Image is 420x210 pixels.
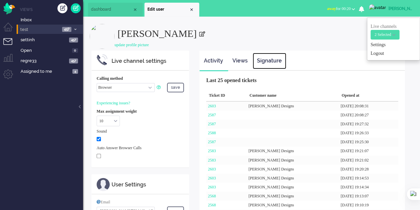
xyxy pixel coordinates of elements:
b: Calling method [97,76,123,81]
li: Supervisor menu [3,54,18,69]
div: Sound [97,129,184,134]
a: [PERSON_NAME] [368,4,413,11]
b: Last 25 opened tickets [206,77,257,83]
a: Experiencing issues? [97,101,130,105]
div: [DATE] 19:27:32 [339,120,398,129]
a: 2587 [208,113,216,117]
a: 2587 [208,140,216,144]
div: [PERSON_NAME] Designs [247,147,339,156]
img: ic_m_profile.svg [97,178,110,191]
div: Live channel settings [112,57,184,65]
a: 2603 [208,185,216,189]
a: Assigned to me 4 [19,67,83,75]
div: User Settings [112,181,184,189]
span: 457 [62,27,71,32]
span: Live channels [371,24,399,37]
a: 2583 [208,158,216,162]
span: regre33 [21,58,67,64]
li: Dashboard [88,3,143,17]
span: 457 [69,58,78,63]
li: awayfor 00:20 [323,2,359,17]
button: awayfor 00:20 [323,4,359,14]
div: Auto Answer Browser Calls [97,145,184,151]
span: test [19,27,60,33]
a: Activity [200,53,227,69]
span: 0 [72,48,78,53]
li: Views [20,7,83,12]
span: for 00:20 [327,6,351,11]
span: dashboard [91,7,132,12]
img: profilePicture [90,24,115,49]
div: Customer name [247,90,339,102]
a: Open 0 [19,47,83,54]
img: ic_m_phone_settings.svg [97,54,108,65]
div: [PERSON_NAME] Designs [247,174,339,183]
li: user28 [144,3,199,17]
a: 2603 [208,167,216,171]
div: Close tab [132,7,138,12]
span: Edit user [147,7,189,12]
a: Signature [253,53,286,69]
a: 2587 [208,122,216,126]
span: Assigned to me [21,68,70,75]
a: update profile picture [115,43,149,47]
a: regre33 457 [19,57,83,64]
a: Omnidesk [3,4,15,9]
div: Close tab [189,7,194,12]
span: Inbox [21,17,83,23]
a: Views [228,53,252,69]
span: settinh [21,37,67,43]
span: Open [21,48,70,54]
li: Admin menu [3,69,18,84]
span: 4 [72,69,78,74]
a: 2568 [208,194,216,198]
div: [DATE] 19:21:02 [339,156,398,165]
a: 2603 [208,104,216,108]
div: [DATE] 19:14:34 [339,183,398,192]
img: avatar [369,4,386,11]
div: [DATE] 20:08:27 [339,111,398,120]
div: [PERSON_NAME] [388,5,413,12]
div: [PERSON_NAME] Designs [247,102,339,111]
div: [DATE] 19:14:53 [339,174,398,183]
a: 2568 [208,203,216,207]
li: Tickets menu [3,38,18,53]
div: Ticket ID [206,90,247,102]
a: Quick Ticket [71,3,81,13]
span: 457 [69,38,78,43]
button: 2 Selected [371,30,399,40]
div: [DATE] 19:25:30 [339,138,398,147]
a: 2603 [208,176,216,180]
a: 2583 [208,149,216,153]
div: [DATE] 19:10:19 [339,201,398,210]
a: 2588 [208,131,216,135]
div: Opened at [339,90,398,102]
li: Dashboard menu [3,23,18,38]
a: Inbox [19,16,83,23]
a: Logout [371,50,416,57]
a: Settings [371,42,416,48]
div: Email [97,199,184,205]
div: [DATE] 19:21:07 [339,147,398,156]
div: [DATE] 19:20:28 [339,165,398,174]
b: Max assignment weight [97,109,137,114]
div: Create ticket [57,3,67,13]
div: [DATE] 19:13:07 [339,192,398,201]
div: [DATE] 19:26:33 [339,129,398,138]
div: [PERSON_NAME] Designs [247,201,339,210]
div: [DATE] 20:08:31 [339,102,398,111]
div: [PERSON_NAME] Designs [247,156,339,165]
a: settinh 457 [19,36,83,43]
div: [PERSON_NAME] Designs [247,192,339,201]
span: [PERSON_NAME] [118,28,197,39]
div: [PERSON_NAME] Designs [247,165,339,174]
img: flow_omnibird.svg [3,3,15,14]
div: [PERSON_NAME] Designs [247,183,339,192]
span: away [327,6,336,11]
button: save [167,83,184,92]
span: 2 Selected [375,32,391,37]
